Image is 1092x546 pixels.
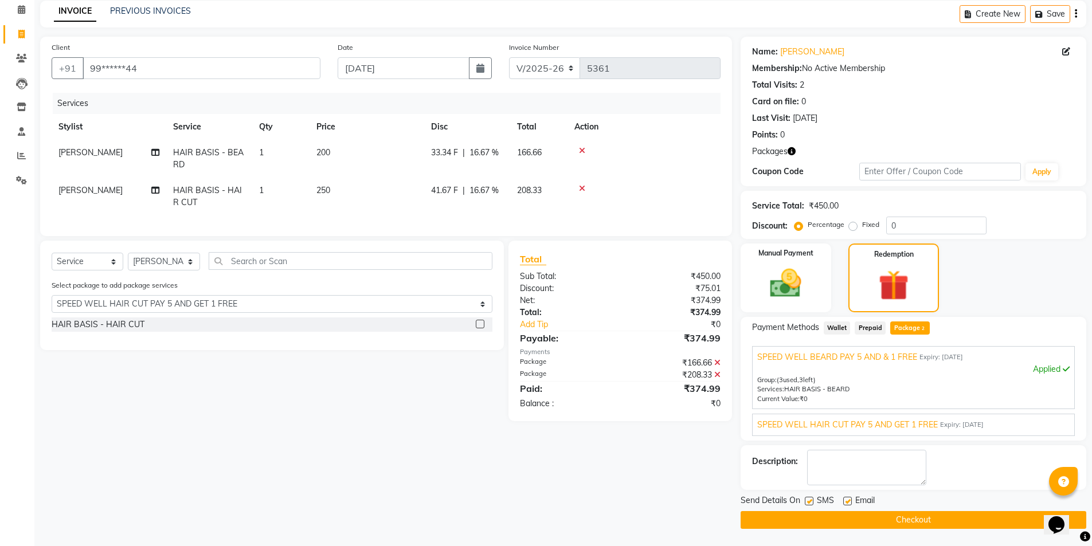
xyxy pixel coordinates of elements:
[620,382,729,395] div: ₹374.99
[1044,500,1081,535] iframe: chat widget
[52,280,178,290] label: Select package to add package services
[316,147,330,158] span: 200
[620,369,729,381] div: ₹208.33
[890,321,930,335] span: Package
[752,129,778,141] div: Points:
[940,420,984,430] span: Expiry: [DATE]
[567,114,721,140] th: Action
[52,319,144,331] div: HAIR BASIS - HAIR CUT
[511,270,620,282] div: Sub Total:
[510,114,567,140] th: Total
[620,270,729,282] div: ₹450.00
[620,294,729,307] div: ₹374.99
[752,46,778,58] div: Name:
[620,357,729,369] div: ₹166.66
[463,184,465,197] span: |
[83,57,320,79] input: Search by Name/Mobile/Email/Code
[752,62,1075,74] div: No Active Membership
[52,114,166,140] th: Stylist
[800,395,808,403] span: ₹0
[173,147,244,170] span: HAIR BASIS - BEARD
[752,166,860,178] div: Coupon Code
[338,42,353,53] label: Date
[166,114,252,140] th: Service
[620,398,729,410] div: ₹0
[469,184,499,197] span: 16.67 %
[869,266,918,304] img: _gift.svg
[520,253,546,265] span: Total
[757,363,1070,375] div: Applied
[960,5,1026,23] button: Create New
[808,219,844,230] label: Percentage
[855,321,886,335] span: Prepaid
[757,376,777,384] span: Group:
[58,185,123,195] span: [PERSON_NAME]
[110,6,191,16] a: PREVIOUS INVOICES
[511,307,620,319] div: Total:
[511,382,620,395] div: Paid:
[752,112,790,124] div: Last Visit:
[920,325,926,332] span: 2
[799,376,803,384] span: 3
[431,184,458,197] span: 41.67 F
[620,307,729,319] div: ₹374.99
[760,265,811,301] img: _cash.svg
[752,321,819,333] span: Payment Methods
[741,511,1086,529] button: Checkout
[874,249,914,260] label: Redemption
[424,114,510,140] th: Disc
[517,185,542,195] span: 208.33
[620,282,729,294] div: ₹75.01
[757,385,784,393] span: Services:
[52,57,84,79] button: +91
[54,1,96,22] a: INVOICE
[919,352,963,362] span: Expiry: [DATE]
[780,129,785,141] div: 0
[741,494,800,509] span: Send Details On
[752,220,788,232] div: Discount:
[639,319,729,331] div: ₹0
[511,294,620,307] div: Net:
[800,79,804,91] div: 2
[752,96,799,108] div: Card on file:
[1026,163,1058,180] button: Apply
[431,147,458,159] span: 33.34 F
[1030,5,1070,23] button: Save
[752,200,804,212] div: Service Total:
[793,112,817,124] div: [DATE]
[517,147,542,158] span: 166.66
[801,96,806,108] div: 0
[784,385,850,393] span: HAIR BASIS - BEARD
[53,93,729,114] div: Services
[859,163,1021,180] input: Enter Offer / Coupon Code
[509,42,559,53] label: Invoice Number
[511,331,620,345] div: Payable:
[752,146,788,158] span: Packages
[52,42,70,53] label: Client
[752,79,797,91] div: Total Visits:
[777,376,816,384] span: used, left)
[511,369,620,381] div: Package
[252,114,310,140] th: Qty
[757,419,938,431] span: SPEED WELL HAIR CUT PAY 5 AND GET 1 FREE
[862,219,879,230] label: Fixed
[58,147,123,158] span: [PERSON_NAME]
[752,62,802,74] div: Membership:
[752,455,798,468] div: Description:
[757,395,800,403] span: Current Value:
[777,376,783,384] span: (3
[809,200,839,212] div: ₹450.00
[758,248,813,258] label: Manual Payment
[463,147,465,159] span: |
[511,319,638,331] a: Add Tip
[520,347,720,357] div: Payments
[259,147,264,158] span: 1
[316,185,330,195] span: 250
[469,147,499,159] span: 16.67 %
[511,357,620,369] div: Package
[511,398,620,410] div: Balance :
[209,252,492,270] input: Search or Scan
[310,114,424,140] th: Price
[173,185,242,207] span: HAIR BASIS - HAIR CUT
[757,351,917,363] span: SPEED WELL BEARD PAY 5 AND & 1 FREE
